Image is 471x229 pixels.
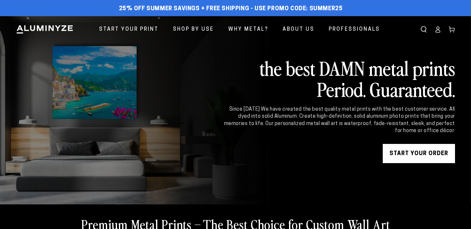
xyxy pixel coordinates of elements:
[329,25,380,34] span: Professionals
[16,25,74,34] img: Aluminyze
[417,22,431,36] summary: Search our site
[119,5,343,12] span: 25% off Summer Savings + Free Shipping - Use Promo Code: SUMMER25
[223,106,455,135] div: Since [DATE] We have created the best quality metal prints with the best customer service. All dy...
[324,21,385,38] a: Professionals
[94,21,163,38] a: Start Your Print
[173,25,214,34] span: Shop By Use
[168,21,219,38] a: Shop By Use
[278,21,319,38] a: About Us
[224,21,273,38] a: Why Metal?
[99,25,159,34] span: Start Your Print
[228,25,268,34] span: Why Metal?
[223,57,455,99] h2: the best DAMN metal prints Period. Guaranteed.
[283,25,314,34] span: About Us
[383,144,455,163] a: START YOUR Order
